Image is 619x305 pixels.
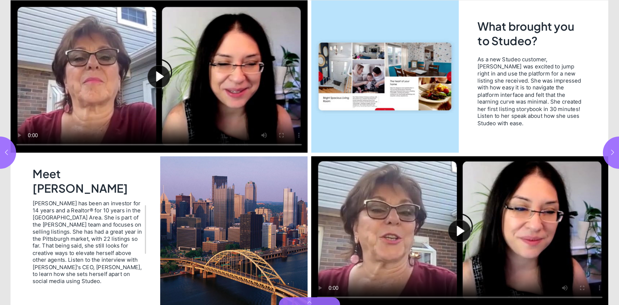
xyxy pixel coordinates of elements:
h2: Meet [PERSON_NAME] [33,166,145,194]
h2: What brought you to Studeo? [477,19,586,50]
span: As a new Studeo customer, [PERSON_NAME] was excited to jump right in and use the platform for a n... [477,56,584,126]
span: [PERSON_NAME] has been an investor for 14 years and a Realtor® for 10 years in the [GEOGRAPHIC_DA... [33,200,143,285]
